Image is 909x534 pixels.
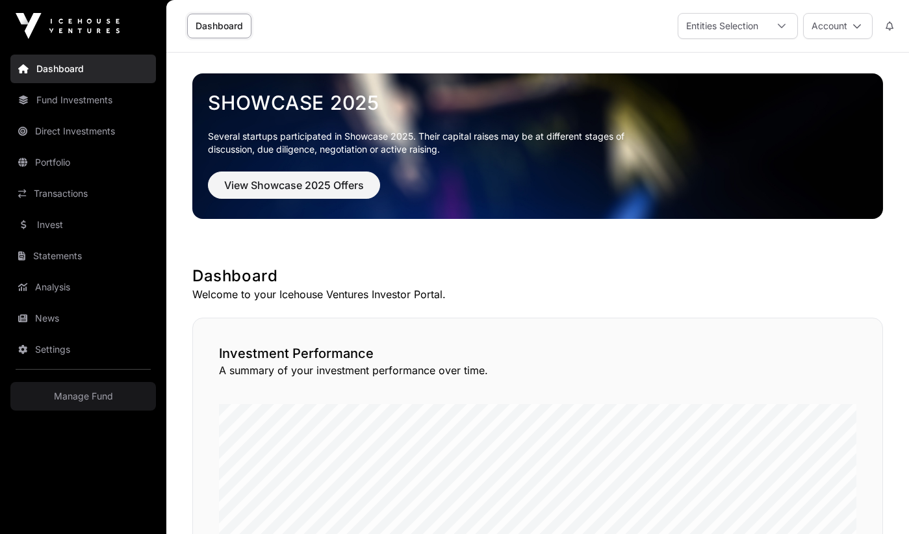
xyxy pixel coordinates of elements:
[10,210,156,239] a: Invest
[10,148,156,177] a: Portfolio
[678,14,766,38] div: Entities Selection
[10,242,156,270] a: Statements
[10,55,156,83] a: Dashboard
[192,266,883,286] h1: Dashboard
[208,184,380,197] a: View Showcase 2025 Offers
[10,86,156,114] a: Fund Investments
[187,14,251,38] a: Dashboard
[10,179,156,208] a: Transactions
[844,472,909,534] iframe: Chat Widget
[10,382,156,411] a: Manage Fund
[219,344,856,362] h2: Investment Performance
[224,177,364,193] span: View Showcase 2025 Offers
[208,172,380,199] button: View Showcase 2025 Offers
[10,304,156,333] a: News
[219,362,856,378] p: A summary of your investment performance over time.
[10,335,156,364] a: Settings
[208,91,867,114] a: Showcase 2025
[803,13,873,39] button: Account
[192,286,883,302] p: Welcome to your Icehouse Ventures Investor Portal.
[192,73,883,219] img: Showcase 2025
[16,13,120,39] img: Icehouse Ventures Logo
[10,117,156,146] a: Direct Investments
[10,273,156,301] a: Analysis
[208,130,645,156] p: Several startups participated in Showcase 2025. Their capital raises may be at different stages o...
